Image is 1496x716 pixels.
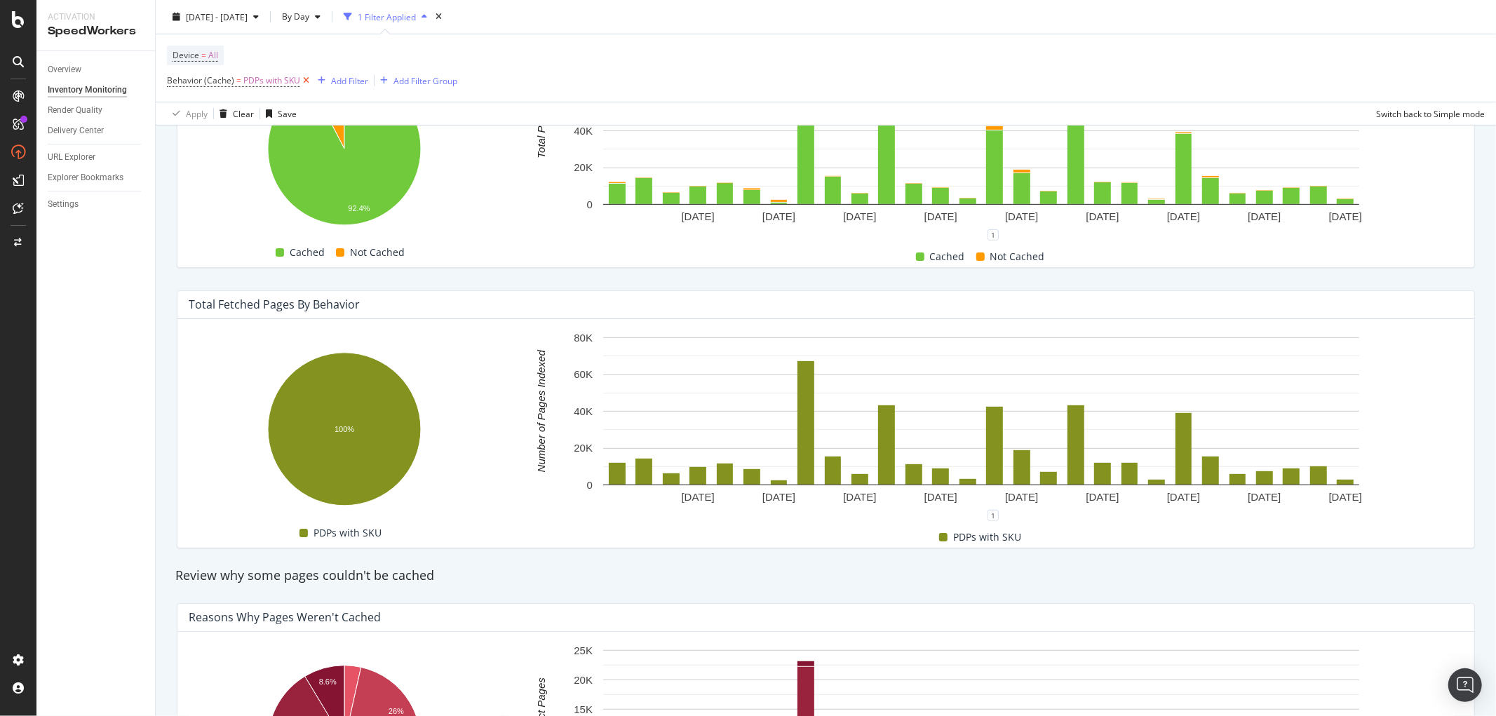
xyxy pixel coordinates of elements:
div: 1 [988,229,999,241]
text: [DATE] [1167,210,1200,222]
div: SpeedWorkers [48,23,144,39]
text: 20K [574,442,593,454]
a: Delivery Center [48,123,145,138]
span: PDPs with SKU [243,71,300,90]
text: [DATE] [844,491,877,503]
text: 80K [574,332,593,344]
div: Render Quality [48,103,102,118]
div: Activation [48,11,144,23]
a: Explorer Bookmarks [48,170,145,185]
a: Overview [48,62,145,77]
svg: A chart. [189,346,500,515]
span: = [236,74,241,86]
span: = [201,49,206,61]
text: [DATE] [1086,491,1119,503]
span: Behavior (Cache) [167,74,234,86]
text: 25K [574,644,593,656]
div: Inventory Monitoring [48,83,127,97]
button: 1 Filter Applied [338,6,433,28]
svg: A chart. [508,50,1454,235]
text: [DATE] [1167,491,1200,503]
div: Settings [48,197,79,212]
span: Device [173,49,199,61]
div: Add Filter [331,74,368,86]
button: Clear [214,102,254,125]
a: Inventory Monitoring [48,83,145,97]
text: [DATE] [1005,210,1038,222]
a: URL Explorer [48,150,145,165]
div: 1 [988,510,999,521]
button: [DATE] - [DATE] [167,6,264,28]
button: Apply [167,102,208,125]
span: Not Cached [990,248,1045,265]
text: 26% [389,707,404,715]
text: 20K [574,673,593,685]
div: 1 Filter Applied [358,11,416,22]
span: [DATE] - [DATE] [186,11,248,22]
button: Add Filter Group [375,72,457,89]
text: [DATE] [682,210,715,222]
div: times [433,10,445,24]
span: All [208,46,218,65]
div: Reasons why pages weren't cached [189,610,381,624]
text: [DATE] [1329,491,1362,503]
text: Number of Pages Indexed [535,350,547,473]
span: By Day [276,11,309,22]
button: By Day [276,6,326,28]
text: [DATE] [1329,210,1362,222]
div: Save [278,107,297,119]
text: [DATE] [682,491,715,503]
a: Render Quality [48,103,145,118]
text: [DATE] [1248,491,1281,503]
text: [DATE] [762,491,795,503]
text: 0 [587,479,593,491]
span: Cached [930,248,965,265]
button: Add Filter [312,72,368,89]
span: Cached [290,244,325,261]
span: Not Cached [350,244,405,261]
text: [DATE] [1005,491,1038,503]
div: Overview [48,62,81,77]
text: [DATE] [844,210,877,222]
svg: A chart. [508,330,1454,515]
svg: A chart. [189,65,500,235]
div: Review why some pages couldn't be cached [168,567,1483,585]
text: 20K [574,161,593,173]
div: Open Intercom Messenger [1448,668,1482,702]
text: 100% [335,425,354,433]
text: 40K [574,125,593,137]
text: [DATE] [1086,210,1119,222]
text: 15K [574,703,593,715]
text: 0 [587,198,593,210]
text: 60K [574,368,593,380]
div: Delivery Center [48,123,104,138]
text: 8.6% [319,677,337,686]
div: Add Filter Group [393,74,457,86]
text: [DATE] [924,210,957,222]
button: Switch back to Simple mode [1370,102,1485,125]
div: Apply [186,107,208,119]
span: PDPs with SKU [314,525,382,541]
a: Settings [48,197,145,212]
button: Save [260,102,297,125]
text: 40K [574,405,593,417]
div: Clear [233,107,254,119]
div: URL Explorer [48,150,95,165]
text: 92.4% [348,204,370,212]
div: Switch back to Simple mode [1376,107,1485,119]
text: [DATE] [762,210,795,222]
div: Explorer Bookmarks [48,170,123,185]
div: Total Fetched Pages by Behavior [189,297,360,311]
span: PDPs with SKU [953,529,1021,546]
text: Total Pages [535,103,547,158]
text: [DATE] [1248,210,1281,222]
text: [DATE] [924,491,957,503]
